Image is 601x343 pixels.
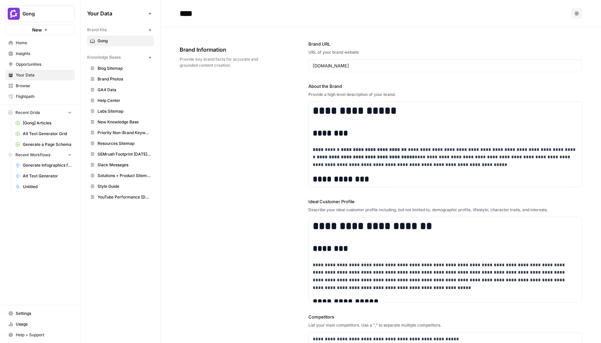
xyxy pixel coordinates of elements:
a: Generate a Page Schema [12,139,75,150]
div: List your main competitors. Use a "," to separate multiple competitors. [308,322,582,328]
button: Help + Support [5,330,75,340]
span: New Knowledge Base [98,119,151,125]
span: Style Guide [98,183,151,189]
span: Brand Kits [87,27,107,33]
button: Recent Workflows [5,150,75,160]
a: Labs Sitemap [87,106,154,117]
a: Solutions + Product Sitemap [87,170,154,181]
span: YouTube Performance [DATE] through [DATE] [98,194,151,200]
a: [Gong] Articles [12,118,75,128]
span: Opportunities [16,61,72,67]
a: Settings [5,308,75,319]
span: Recent Grids [15,110,40,116]
a: Untitled [12,181,75,192]
a: Home [5,38,75,48]
span: Browse [16,83,72,89]
a: Usage [5,319,75,330]
span: Priority Non-Brand Keywords FY26 [98,130,151,136]
a: Browse [5,80,75,91]
a: YouTube Performance [DATE] through [DATE] [87,192,154,203]
div: URL of your brand website [308,49,582,55]
div: Describe your ideal customer profile including, but not limited to, demographic profile, lifestyl... [308,207,582,213]
a: Alt Text Generator Grid [12,128,75,139]
span: Recent Workflows [15,152,50,158]
span: Untitled [23,184,72,190]
span: Knowledge Bases [87,54,121,60]
span: GA4 Data [98,87,151,93]
span: Blog Sitemap [98,65,151,71]
span: Gong [22,10,63,17]
span: [Gong] Articles [23,120,72,126]
span: Usage [16,321,72,327]
label: Ideal Customer Profile [308,198,582,205]
span: Insights [16,51,72,57]
span: Solutions + Product Sitemap [98,173,151,179]
span: Resources Sitemap [98,140,151,147]
a: Gong [87,36,154,46]
span: Your Data [87,9,146,17]
span: Brand Information [180,46,271,54]
a: GA4 Data [87,84,154,95]
button: New [5,25,75,35]
input: www.sundaysoccer.com [313,62,578,69]
div: Provide a high level description of your brand. [308,92,582,98]
span: Alt Text Generator [23,173,72,179]
span: Home [16,40,72,46]
button: Workspace: Gong [5,5,75,22]
a: Slack Messages [87,160,154,170]
a: Insights [5,48,75,59]
span: Generate a Page Schema [23,141,72,148]
a: Your Data [5,70,75,80]
span: Generate Infographics for Article [23,162,72,168]
span: Your Data [16,72,72,78]
span: Settings [16,310,72,317]
button: Recent Grids [5,108,75,118]
a: SEMrush Footprint [DATE]-[DATE] [87,149,154,160]
a: Flightpath [5,91,75,102]
span: Labs Sitemap [98,108,151,114]
img: Gong Logo [8,8,20,20]
span: Help + Support [16,332,72,338]
a: Alt Text Generator [12,171,75,181]
label: Competitors [308,313,582,320]
a: Brand Photos [87,74,154,84]
span: Alt Text Generator Grid [23,131,72,137]
a: New Knowledge Base [87,117,154,127]
a: Help Center [87,95,154,106]
a: Generate Infographics for Article [12,160,75,171]
span: Slack Messages [98,162,151,168]
span: Flightpath [16,94,72,100]
span: Help Center [98,98,151,104]
a: Style Guide [87,181,154,192]
a: Priority Non-Brand Keywords FY26 [87,127,154,138]
span: Provide key brand facts for accurate and grounded content creation. [180,56,271,68]
span: Gong [98,38,151,44]
a: Resources Sitemap [87,138,154,149]
span: Brand Photos [98,76,151,82]
label: About the Brand [308,83,582,90]
a: Opportunities [5,59,75,70]
label: Brand URL [308,41,582,47]
span: New [32,26,42,33]
a: Blog Sitemap [87,63,154,74]
span: SEMrush Footprint [DATE]-[DATE] [98,151,151,157]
